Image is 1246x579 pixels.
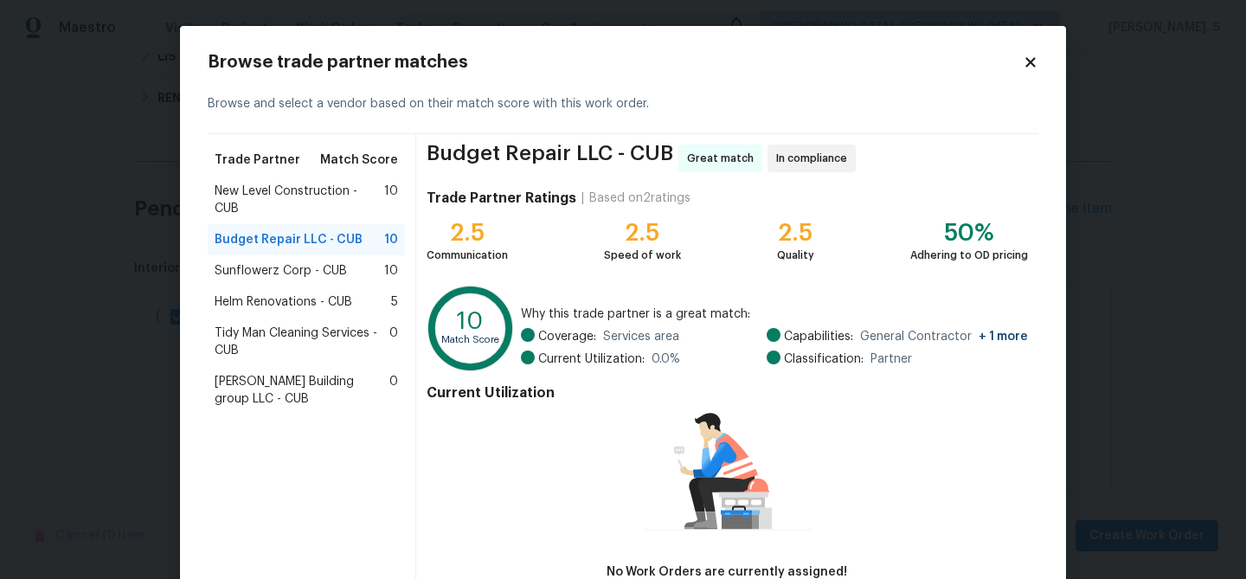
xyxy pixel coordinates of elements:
[603,328,679,345] span: Services area
[776,150,854,167] span: In compliance
[384,262,398,280] span: 10
[538,351,645,368] span: Current Utilization:
[457,309,484,333] text: 10
[860,328,1028,345] span: General Contractor
[604,224,681,241] div: 2.5
[389,325,398,359] span: 0
[870,351,912,368] span: Partner
[384,231,398,248] span: 10
[784,328,853,345] span: Capabilities:
[215,373,389,408] span: [PERSON_NAME] Building group LLC - CUB
[910,224,1028,241] div: 50%
[389,373,398,408] span: 0
[427,145,673,172] span: Budget Repair LLC - CUB
[215,293,352,311] span: Helm Renovations - CUB
[320,151,398,169] span: Match Score
[208,74,1038,134] div: Browse and select a vendor based on their match score with this work order.
[427,224,508,241] div: 2.5
[652,351,680,368] span: 0.0 %
[427,247,508,264] div: Communication
[215,262,347,280] span: Sunflowerz Corp - CUB
[208,54,1023,71] h2: Browse trade partner matches
[538,328,596,345] span: Coverage:
[215,183,384,217] span: New Level Construction - CUB
[384,183,398,217] span: 10
[687,150,761,167] span: Great match
[441,335,499,344] text: Match Score
[910,247,1028,264] div: Adhering to OD pricing
[215,231,363,248] span: Budget Repair LLC - CUB
[777,224,814,241] div: 2.5
[576,190,589,207] div: |
[215,325,389,359] span: Tidy Man Cleaning Services - CUB
[521,306,1028,323] span: Why this trade partner is a great match:
[215,151,300,169] span: Trade Partner
[391,293,398,311] span: 5
[604,247,681,264] div: Speed of work
[427,384,1028,402] h4: Current Utilization
[784,351,864,368] span: Classification:
[427,190,576,207] h4: Trade Partner Ratings
[589,190,690,207] div: Based on 2 ratings
[777,247,814,264] div: Quality
[979,331,1028,343] span: + 1 more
